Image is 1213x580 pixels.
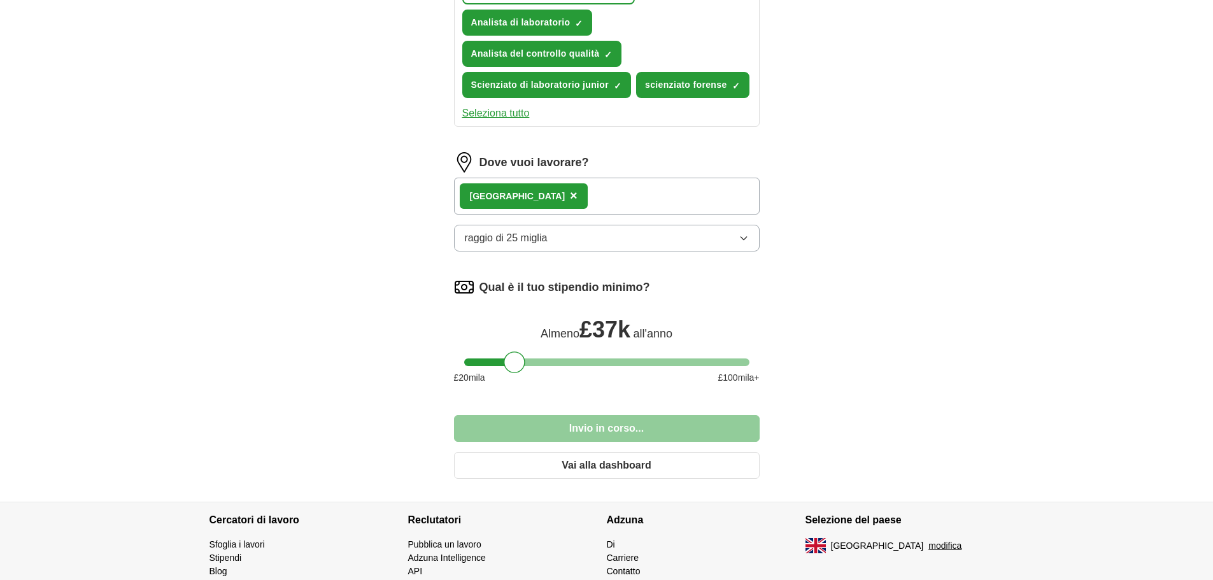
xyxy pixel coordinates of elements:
[805,514,902,525] font: Selezione del paese
[471,48,600,59] font: Analista del controllo qualità
[454,152,474,173] img: location.png
[607,553,639,563] a: Carriere
[454,452,760,479] button: Vai alla dashboard
[408,539,481,549] a: Pubblica un lavoro
[454,277,474,297] img: salary.png
[634,327,673,340] font: all'anno
[209,566,227,576] a: Blog
[462,10,593,36] button: Analista di laboratorio✓
[604,50,612,60] font: ✓
[465,232,548,243] font: raggio di 25 miglia
[738,372,760,383] font: mila+
[636,72,749,98] button: scienziato forense✓
[592,316,630,343] font: 37k
[458,372,469,383] font: 20
[479,156,589,169] font: Dove vuoi lavorare?
[209,553,242,563] a: Stipendi
[462,72,632,98] button: Scienziato di laboratorio junior✓
[831,541,924,551] font: [GEOGRAPHIC_DATA]
[462,41,622,67] button: Analista del controllo qualità✓
[928,541,961,551] font: modifica
[462,108,530,118] font: Seleziona tutto
[454,372,459,383] font: £
[408,553,486,563] a: Adzuna Intelligence
[209,539,265,549] a: Sfoglia i lavori
[570,188,578,202] font: ×
[471,80,609,90] font: Scienziato di laboratorio junior
[454,225,760,251] button: raggio di 25 miglia
[928,539,961,553] button: modifica
[471,17,571,27] font: Analista di laboratorio
[479,281,650,294] font: Qual è il tuo stipendio minimo?
[723,372,737,383] font: 100
[569,423,644,434] font: Invio in corso...
[575,18,583,29] font: ✓
[718,372,723,383] font: £
[579,316,592,343] font: £
[562,460,651,470] font: Vai alla dashboard
[570,187,578,206] button: ×
[805,538,826,553] img: bandiera del Regno Unito
[469,372,485,383] font: mila
[614,81,621,91] font: ✓
[470,191,565,201] font: [GEOGRAPHIC_DATA]
[454,415,760,442] button: Invio in corso...
[462,106,530,121] button: Seleziona tutto
[541,327,579,340] font: Almeno
[607,539,615,549] a: Di
[408,566,423,576] a: API
[732,81,740,91] font: ✓
[645,80,727,90] font: scienziato forense
[607,566,641,576] a: Contatto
